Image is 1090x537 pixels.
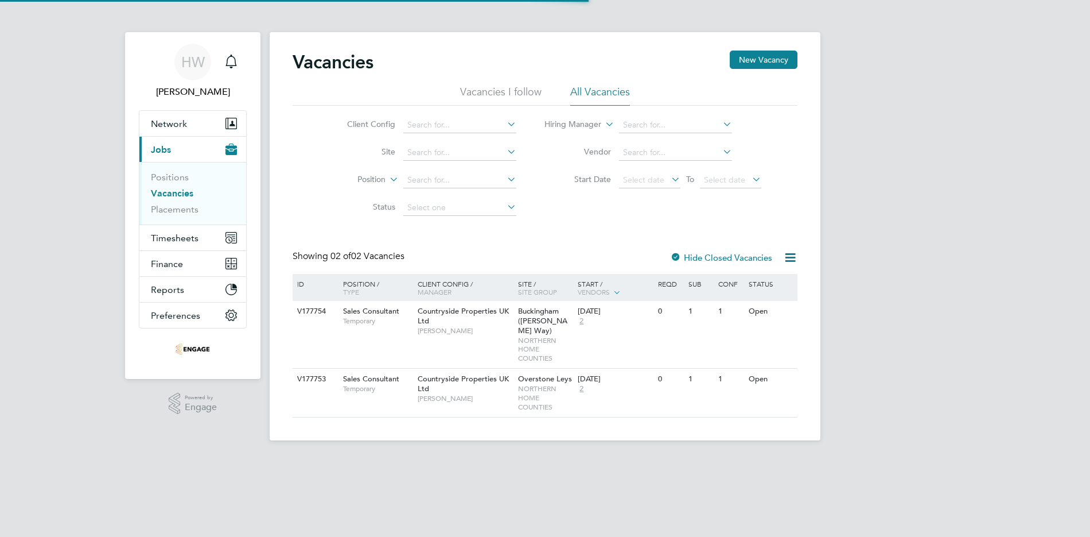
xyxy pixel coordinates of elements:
nav: Main navigation [125,32,260,379]
label: Start Date [545,174,611,184]
div: Start / [575,274,655,303]
div: Sub [686,274,715,293]
span: Vendors [578,287,610,296]
span: Timesheets [151,233,198,244]
span: NORTHERN HOME COUNTIES [518,336,573,363]
input: Search for... [619,117,732,133]
input: Search for... [403,172,516,188]
input: Search for... [403,145,516,161]
label: Position [320,174,386,186]
span: 2 [578,316,585,326]
span: Select date [623,175,664,185]
button: Network [139,111,246,136]
span: Harry Wilson [139,85,247,99]
span: Network [151,118,187,129]
div: 1 [715,301,745,322]
img: uandp-logo-retina.png [176,340,210,358]
span: Powered by [185,393,217,403]
div: [DATE] [578,307,652,316]
div: Position / [334,274,415,302]
label: Hide Closed Vacancies [670,252,772,263]
div: V177753 [294,369,334,390]
div: Conf [715,274,745,293]
div: [DATE] [578,374,652,384]
span: Jobs [151,144,171,155]
span: Overstone Leys [518,374,572,384]
span: 2 [578,384,585,394]
input: Search for... [403,117,516,133]
div: Reqd [655,274,685,293]
span: Countryside Properties UK Ltd [418,306,509,326]
li: All Vacancies [570,85,630,106]
a: Go to home page [139,340,247,358]
span: Reports [151,284,184,295]
div: 1 [715,369,745,390]
a: Placements [151,204,198,215]
span: Buckingham ([PERSON_NAME] Way) [518,306,567,335]
span: Countryside Properties UK Ltd [418,374,509,393]
span: Site Group [518,287,557,296]
div: Client Config / [415,274,515,302]
span: 02 Vacancies [330,250,404,262]
input: Select one [403,200,516,216]
div: 1 [686,369,715,390]
a: HW[PERSON_NAME] [139,44,247,99]
div: 1 [686,301,715,322]
span: Sales Consultant [343,306,399,316]
label: Client Config [329,119,395,129]
button: Finance [139,251,246,276]
div: Open [746,301,796,322]
h2: Vacancies [293,51,373,74]
div: Site / [515,274,575,302]
span: HW [181,55,205,69]
span: Preferences [151,310,200,321]
span: Engage [185,403,217,412]
span: Temporary [343,316,412,326]
label: Site [329,146,395,157]
input: Search for... [619,145,732,161]
div: Jobs [139,162,246,225]
span: [PERSON_NAME] [418,394,512,403]
label: Status [329,202,395,212]
span: 02 of [330,250,351,262]
span: Select date [704,175,745,185]
span: To [683,172,698,187]
div: Status [746,274,796,293]
div: ID [294,274,334,293]
button: Preferences [139,303,246,328]
div: Showing [293,250,407,262]
label: Vendor [545,146,611,157]
a: Positions [151,172,189,183]
label: Hiring Manager [535,119,601,130]
div: 0 [655,369,685,390]
button: New Vacancy [730,51,797,69]
a: Powered byEngage [169,393,217,415]
button: Jobs [139,137,246,162]
li: Vacancies I follow [460,85,542,106]
div: 0 [655,301,685,322]
span: Type [343,287,359,296]
span: Manager [418,287,451,296]
button: Reports [139,277,246,302]
div: Open [746,369,796,390]
span: [PERSON_NAME] [418,326,512,335]
div: V177754 [294,301,334,322]
span: Temporary [343,384,412,393]
button: Timesheets [139,225,246,250]
span: NORTHERN HOME COUNTIES [518,384,573,411]
span: Sales Consultant [343,374,399,384]
a: Vacancies [151,188,193,199]
span: Finance [151,258,183,269]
